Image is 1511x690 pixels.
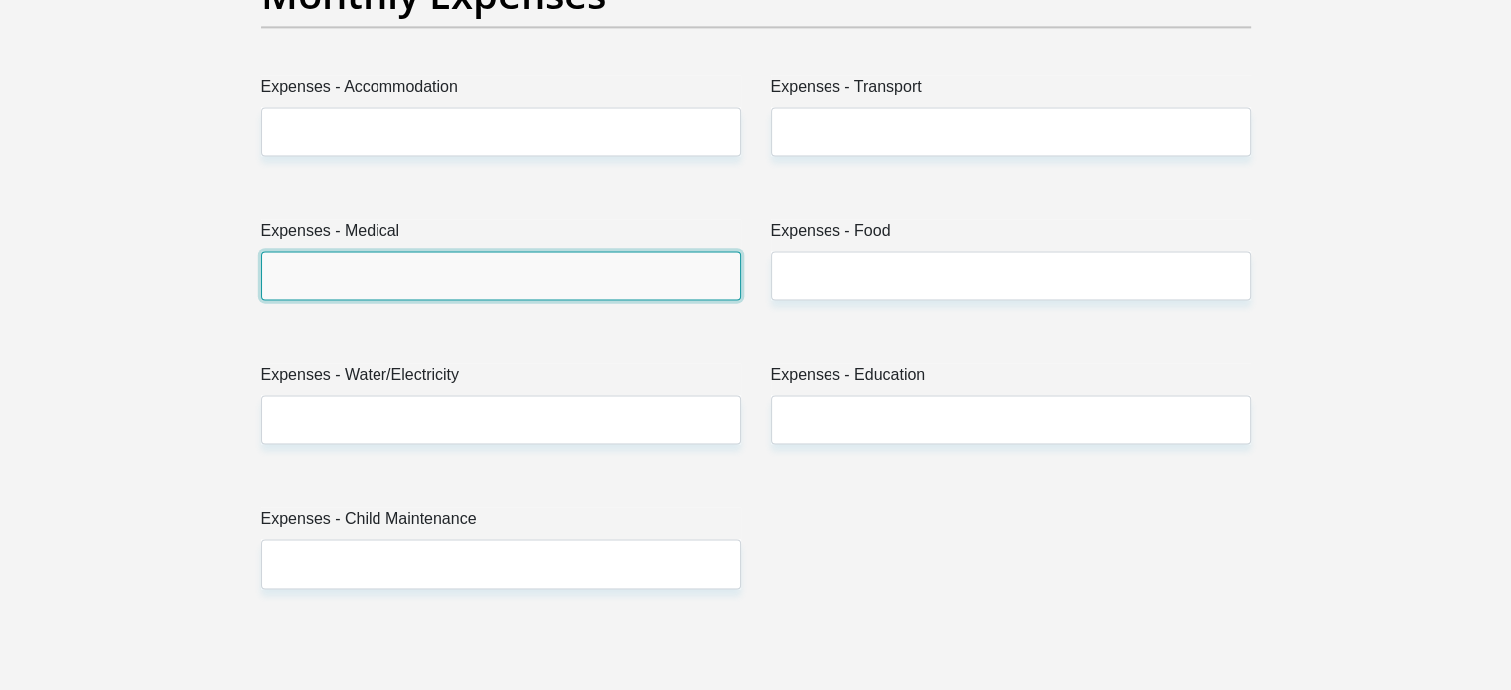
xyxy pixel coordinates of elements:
[771,75,1251,107] label: Expenses - Transport
[261,539,741,588] input: Expenses - Child Maintenance
[261,363,741,395] label: Expenses - Water/Electricity
[771,219,1251,251] label: Expenses - Food
[261,107,741,156] input: Expenses - Accommodation
[771,251,1251,300] input: Expenses - Food
[261,507,741,539] label: Expenses - Child Maintenance
[261,219,741,251] label: Expenses - Medical
[261,251,741,300] input: Expenses - Medical
[261,395,741,444] input: Expenses - Water/Electricity
[771,107,1251,156] input: Expenses - Transport
[771,363,1251,395] label: Expenses - Education
[771,395,1251,444] input: Expenses - Education
[261,75,741,107] label: Expenses - Accommodation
